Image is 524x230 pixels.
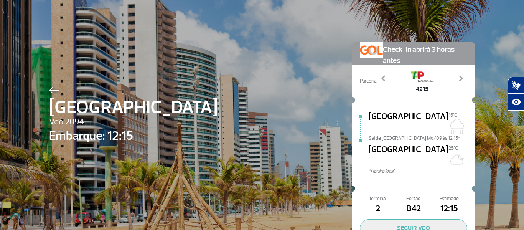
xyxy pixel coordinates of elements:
img: Céu limpo [448,152,464,167]
span: 12:15 [432,202,467,215]
span: 25°C [448,145,458,151]
span: Portão [395,195,431,202]
span: [GEOGRAPHIC_DATA] [49,94,218,121]
button: Abrir tradutor de língua de sinais. [508,77,524,94]
span: [GEOGRAPHIC_DATA] [369,110,448,135]
span: *Horáro local [369,168,475,175]
span: Voo 2094 [49,116,218,129]
span: Parceria: [360,78,377,85]
span: 4215 [411,84,434,94]
span: [GEOGRAPHIC_DATA] [369,143,448,168]
span: 16°C [448,112,457,118]
span: Check-in abrirá 3 horas antes [383,42,467,66]
span: 2 [360,202,395,215]
button: Abrir recursos assistivos. [508,94,524,111]
span: Estimado [432,195,467,202]
span: Sai de [GEOGRAPHIC_DATA] Mo/09 às 12:15* [369,135,475,140]
span: B42 [395,202,431,215]
img: Nublado [448,119,464,134]
span: Terminal [360,195,395,202]
div: Plugin de acessibilidade da Hand Talk. [508,77,524,111]
span: Embarque: 12:15 [49,127,218,145]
